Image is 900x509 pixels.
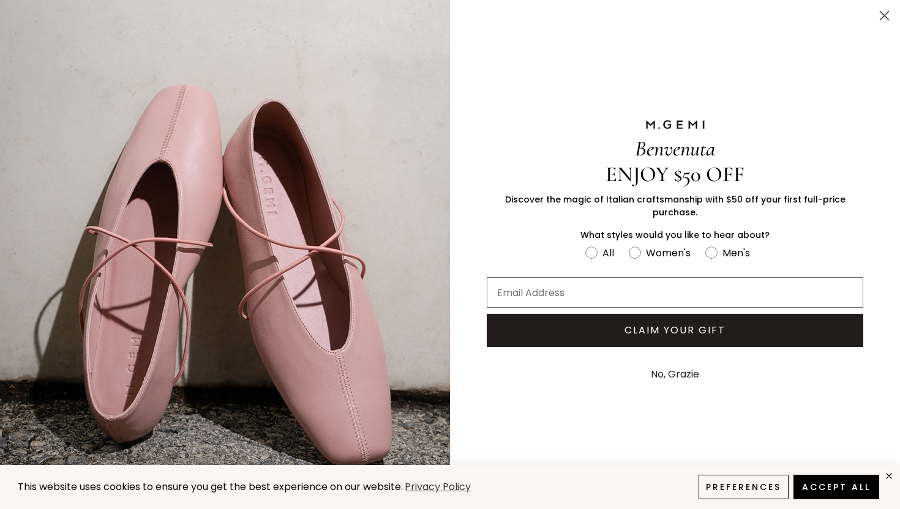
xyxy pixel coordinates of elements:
[602,245,614,261] div: All
[884,471,894,481] div: close
[18,480,403,494] span: This website uses cookies to ensure you get the best experience on our website.
[874,5,895,26] button: Close dialog
[606,162,744,187] span: ENJOY $50 OFF
[505,193,846,218] span: Discover the magic of Italian craftsmanship with $50 off your first full-price purchase.
[722,245,750,261] div: Men's
[487,314,863,347] button: CLAIM YOUR GIFT
[635,136,715,162] span: Benvenuta
[487,277,863,308] input: Email Address
[645,119,706,130] img: M.GEMI
[646,245,691,261] div: Women's
[580,229,770,241] span: What styles would you like to hear about?
[793,475,879,499] button: Accept All
[403,480,473,495] a: Privacy Policy (opens in a new tab)
[699,475,789,499] button: Preferences
[645,359,705,390] button: No, Grazie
